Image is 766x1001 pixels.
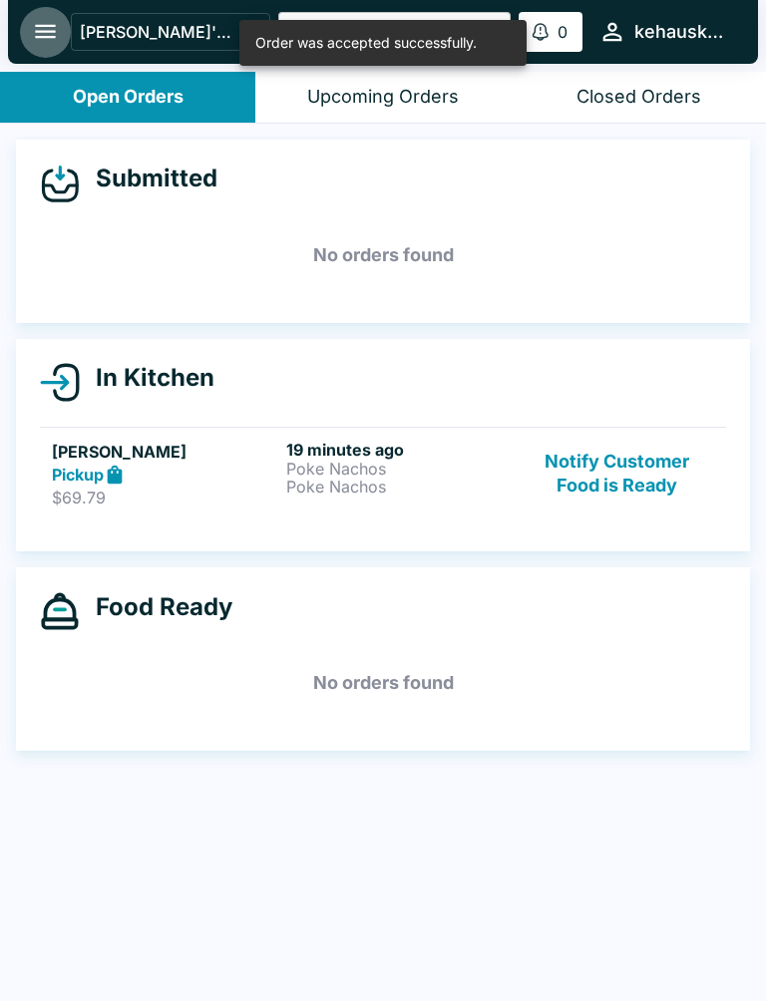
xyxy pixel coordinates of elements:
[40,219,726,291] h5: No orders found
[80,22,233,42] p: [PERSON_NAME]'s Kitchen
[286,440,513,460] h6: 19 minutes ago
[80,164,217,193] h4: Submitted
[576,86,701,109] div: Closed Orders
[52,488,278,507] p: $69.79
[255,26,477,60] div: Order was accepted successfully.
[80,363,214,393] h4: In Kitchen
[40,647,726,719] h5: No orders found
[40,427,726,520] a: [PERSON_NAME]Pickup$69.7919 minutes agoPoke NachosPoke NachosNotify Customer Food is Ready
[73,86,184,109] div: Open Orders
[286,460,513,478] p: Poke Nachos
[286,478,513,496] p: Poke Nachos
[590,10,734,53] button: kehauskitchen
[52,465,104,485] strong: Pickup
[80,592,232,622] h4: Food Ready
[71,13,270,51] button: [PERSON_NAME]'s Kitchen
[634,20,726,44] div: kehauskitchen
[521,440,714,508] button: Notify Customer Food is Ready
[307,86,459,109] div: Upcoming Orders
[52,440,278,464] h5: [PERSON_NAME]
[20,6,71,57] button: open drawer
[558,22,568,42] p: 0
